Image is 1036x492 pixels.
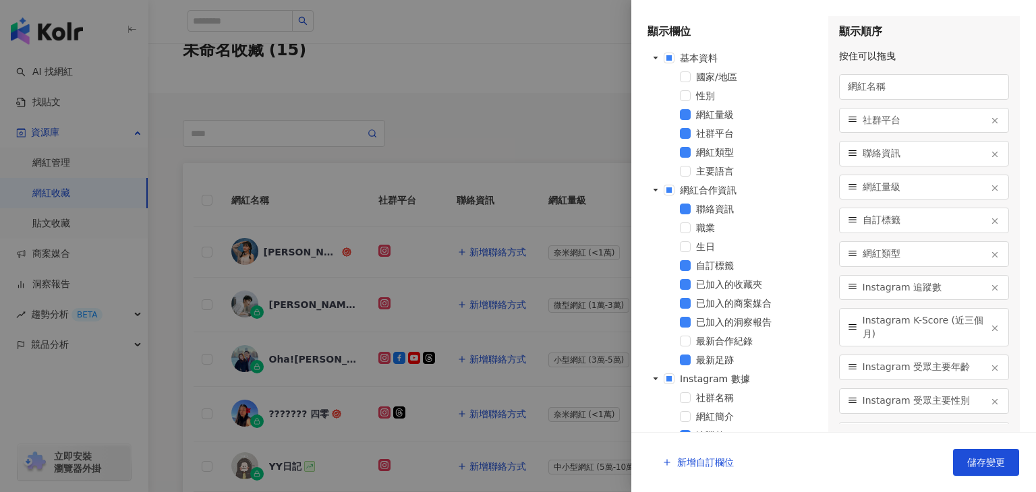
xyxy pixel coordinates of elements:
span: 社群平台 [696,125,818,142]
div: 自訂標籤 [839,208,1010,233]
span: 新增自訂欄位 [677,457,734,468]
span: 追蹤數 [696,430,724,441]
span: 網紅量級 [696,109,734,120]
span: caret-down [652,55,659,61]
span: 網紅簡介 [696,408,818,425]
span: 已加入的洞察報告 [696,314,818,330]
span: 網紅類型 [863,247,985,261]
span: 已加入的收藏夾 [696,279,762,290]
span: 已加入的洞察報告 [696,317,772,328]
button: 儲存變更 [953,449,1019,476]
span: Instagram K-Score (近三個月) [863,314,985,340]
span: 基本資料 [680,53,718,63]
span: 職業 [696,222,715,233]
span: 社群平台 [696,128,734,139]
span: 網紅量級 [696,106,818,123]
span: 自訂標籤 [696,260,734,271]
span: 已加入的收藏夾 [696,276,818,293]
span: Instagram 數據 [680,373,750,384]
span: 網紅名稱 [848,80,1001,94]
span: 已加入的商案媒合 [696,298,772,309]
span: Instagram 數據 [680,371,818,387]
div: 網紅量級 [839,175,1010,200]
div: Instagram 互動率 (近三個月) [839,422,1010,460]
span: 網紅合作資訊 [680,185,737,195]
span: 主要語言 [696,166,734,177]
span: 生日 [696,239,818,255]
div: Instagram K-Score (近三個月) [839,308,1010,346]
div: 顯示欄位 [647,24,818,39]
span: 聯絡資訊 [696,201,818,217]
span: 網紅類型 [696,147,734,158]
span: 最新足跡 [696,355,734,365]
div: 聯絡資訊 [839,141,1010,166]
span: 主要語言 [696,163,818,179]
span: 聯絡資訊 [863,147,985,160]
span: 儲存變更 [967,457,1005,468]
div: Instagram 受眾主要性別 [839,388,1010,414]
span: 追蹤數 [696,427,818,443]
span: 聯絡資訊 [696,204,734,214]
span: 職業 [696,220,818,236]
span: 社群名稱 [696,390,818,406]
span: 社群平台 [863,114,985,127]
span: Instagram 受眾主要年齡 [863,361,985,374]
div: 顯示順序 [839,24,1010,39]
span: 自訂標籤 [863,214,985,227]
span: 最新足跡 [696,352,818,368]
span: 生日 [696,241,715,252]
span: 性別 [696,90,715,101]
div: Instagram 追蹤數 [839,275,1010,301]
span: 性別 [696,88,818,104]
span: 網紅合作資訊 [680,182,818,198]
span: 網紅量級 [863,181,985,194]
span: 國家/地區 [696,71,737,82]
span: Instagram 追蹤數 [863,281,985,295]
span: 社群名稱 [696,392,734,403]
button: 新增自訂欄位 [648,449,748,476]
span: 網紅類型 [696,144,818,160]
div: 社群平台 [839,108,1010,133]
span: 已加入的商案媒合 [696,295,818,311]
span: Instagram 受眾主要性別 [863,394,985,408]
span: 國家/地區 [696,69,818,85]
span: 網紅簡介 [696,411,734,422]
span: 基本資料 [680,50,818,66]
span: caret-down [652,187,659,193]
span: 自訂標籤 [696,257,818,274]
div: Instagram 受眾主要年齡 [839,355,1010,380]
div: 網紅類型 [839,241,1010,267]
span: 最新合作紀錄 [696,333,818,349]
span: caret-down [652,375,659,382]
div: 按住可以拖曳 [839,50,1010,63]
span: 最新合作紀錄 [696,336,753,346]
